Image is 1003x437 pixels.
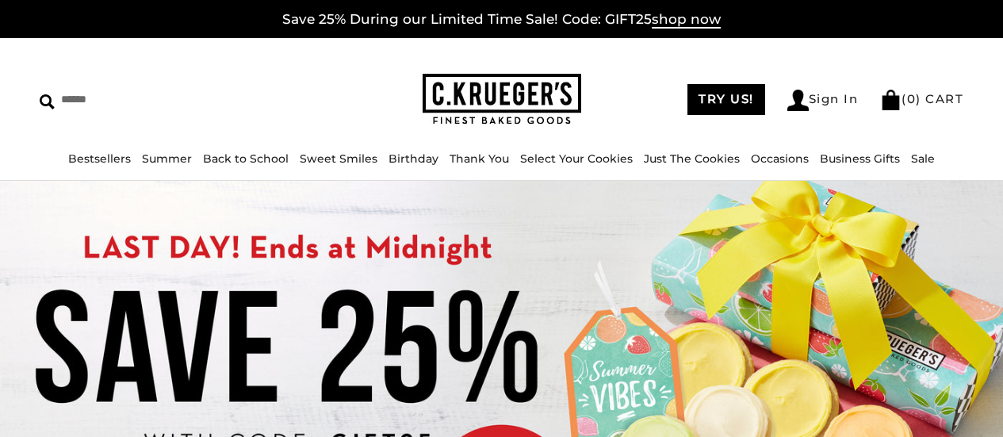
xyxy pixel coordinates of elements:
a: Summer [142,151,192,166]
a: Occasions [751,151,809,166]
img: C.KRUEGER'S [423,74,581,125]
img: Account [787,90,809,111]
img: Bag [880,90,902,110]
a: Sign In [787,90,859,111]
a: Back to School [203,151,289,166]
a: Save 25% During our Limited Time Sale! Code: GIFT25shop now [282,11,721,29]
span: shop now [652,11,721,29]
a: Bestsellers [68,151,131,166]
img: Search [40,94,55,109]
a: TRY US! [687,84,765,115]
input: Search [40,87,251,112]
a: Thank You [450,151,509,166]
a: Birthday [389,151,438,166]
a: Sale [911,151,935,166]
a: Business Gifts [820,151,900,166]
a: (0) CART [880,91,963,106]
a: Just The Cookies [644,151,740,166]
a: Select Your Cookies [520,151,633,166]
a: Sweet Smiles [300,151,377,166]
span: 0 [907,91,917,106]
